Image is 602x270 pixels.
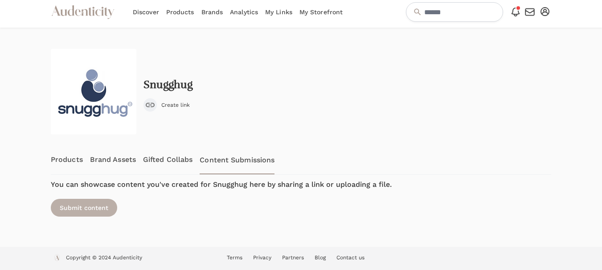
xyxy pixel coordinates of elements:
a: Partners [282,254,304,261]
a: Submit content [51,199,551,217]
span: Create link [161,101,190,109]
a: Products [51,145,83,174]
h2: Snugghug [143,79,192,91]
a: Privacy [253,254,271,261]
a: Gifted Collabs [143,145,192,174]
a: Brand Assets [90,145,136,174]
button: Create link [143,98,190,112]
img: snugghug%20logo%20(2).png [51,49,136,134]
a: Terms [227,254,242,261]
h4: You can showcase content you've created for Snugghug here by sharing a link or uploading a file. [51,179,551,190]
a: Contact us [336,254,364,261]
p: Copyright © 2024 Audenticity [66,254,142,263]
a: Blog [315,254,326,261]
a: Content Submissions [200,145,274,174]
div: Submit content [51,199,117,217]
